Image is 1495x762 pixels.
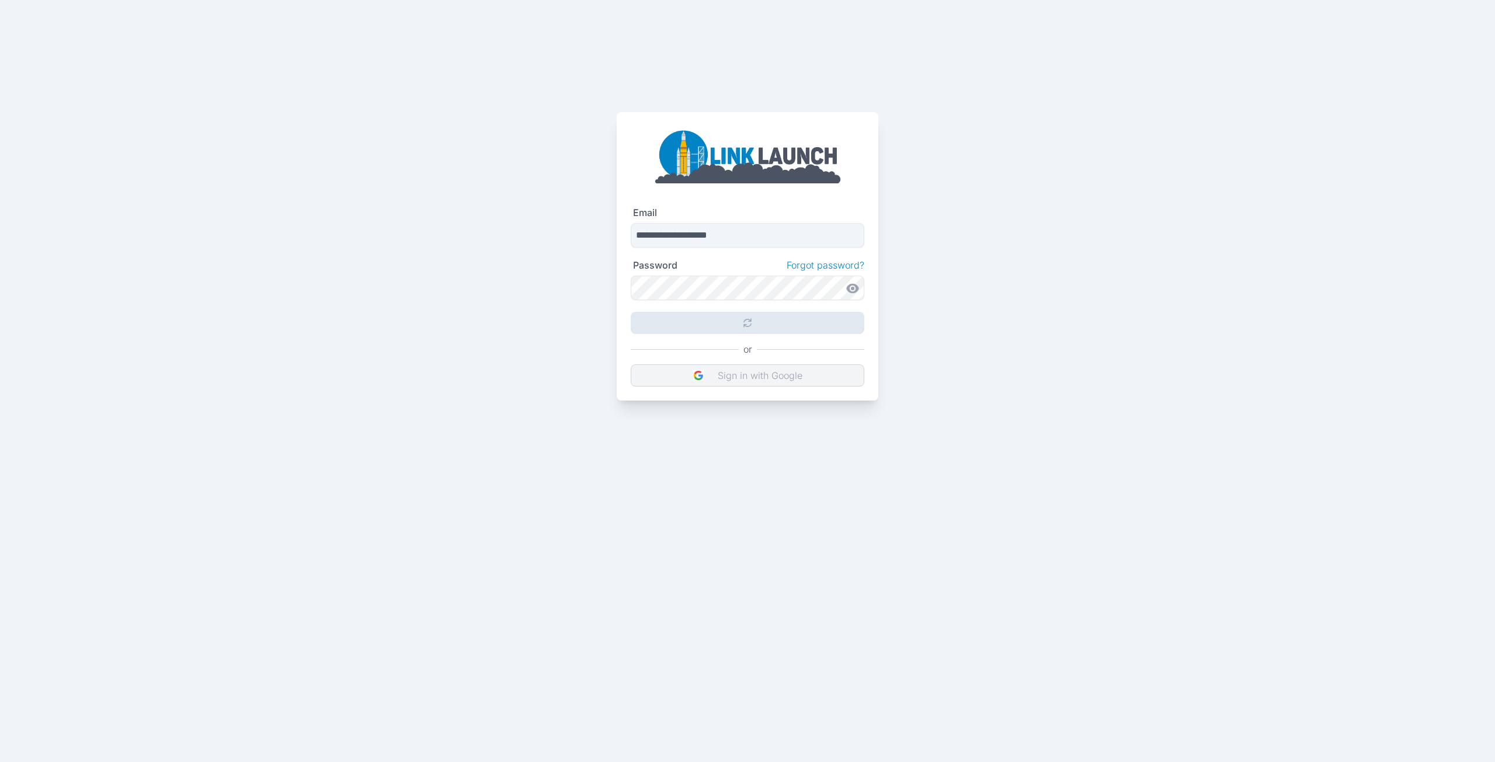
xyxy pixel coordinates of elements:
[787,259,864,271] a: Forgot password?
[633,207,657,218] label: Email
[654,126,841,183] img: linklaunch_big.2e5cdd30.png
[743,343,752,355] p: or
[718,370,802,381] p: Sign in with Google
[633,259,677,271] label: Password
[693,370,704,381] img: DIz4rYaBO0VM93JpwbwaJtqNfEsbwZFgEL50VtgcJLBV6wK9aKtfd+cEkvuBfcC37k9h8VGR+csPdltgAAAABJRU5ErkJggg==
[631,364,864,387] button: Sign in with Google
